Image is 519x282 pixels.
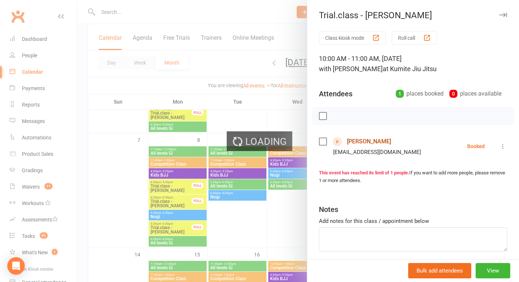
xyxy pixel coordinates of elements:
[476,263,510,278] button: View
[7,257,25,275] div: Open Intercom Messenger
[307,10,519,20] div: Trial.class - [PERSON_NAME]
[449,90,457,98] div: 0
[319,170,409,175] strong: This event has reached its limit of 1 people.
[319,54,507,74] div: 10:00 AM - 11:00 AM, [DATE]
[319,204,338,215] div: Notes
[319,89,352,99] div: Attendees
[319,217,507,225] div: Add notes for this class / appointment below
[333,147,421,157] div: [EMAIL_ADDRESS][DOMAIN_NAME]
[392,31,437,45] button: Roll call
[396,90,404,98] div: 1
[347,136,391,147] a: [PERSON_NAME]
[408,263,471,278] button: Bulk add attendees
[383,65,437,73] span: at Kumite Jiu Jitsu
[449,89,502,99] div: places available
[319,65,383,73] span: with [PERSON_NAME]
[319,169,507,185] div: If you want to add more people, please remove 1 or more attendees.
[467,144,485,149] div: Booked
[396,89,444,99] div: places booked
[319,31,386,45] button: Class kiosk mode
